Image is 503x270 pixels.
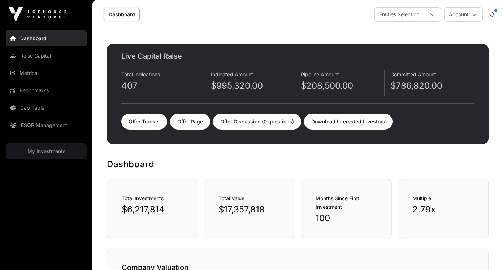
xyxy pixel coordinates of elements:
span: Months Since First Investment [316,195,359,210]
p: 407 [121,80,205,92]
p: $6,217,814 [122,204,183,215]
span: Total Investments [122,195,164,201]
a: Offer Tracker [121,114,167,130]
span: Multiple [412,195,431,201]
span: Indicated Amount [211,71,253,77]
div: Entities Selection [375,8,424,21]
a: Metrics [6,65,87,81]
a: Cap Table [6,100,87,116]
a: ESOP Management [6,117,87,133]
p: $17,357,818 [218,204,280,215]
a: Dashboard [6,30,87,46]
a: Benchmarks [6,83,87,98]
a: Dashboard [104,8,140,21]
a: My Investments [6,143,87,159]
a: Offer Page [170,114,210,130]
p: $995,320.00 [211,80,294,92]
p: 100 [316,212,377,224]
a: Download Interested Investors [304,114,393,130]
span: Total Value [218,195,244,201]
p: $208,500.00 [301,80,384,92]
p: 2.79x [412,204,474,215]
a: Offer Discussion (0 questions) [213,114,301,130]
h2: Live Capital Raise [121,51,474,61]
span: Committed Amount [390,71,436,77]
img: Icehouse Ventures Logo [9,7,66,22]
p: $786,820.00 [390,80,474,92]
button: Account [444,7,483,22]
span: Total Indications [121,71,160,77]
h1: Dashboard [107,159,489,170]
iframe: Chat Widget [467,235,503,270]
span: Pipeline Amount [301,71,339,77]
a: Raise Capital [6,48,87,64]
